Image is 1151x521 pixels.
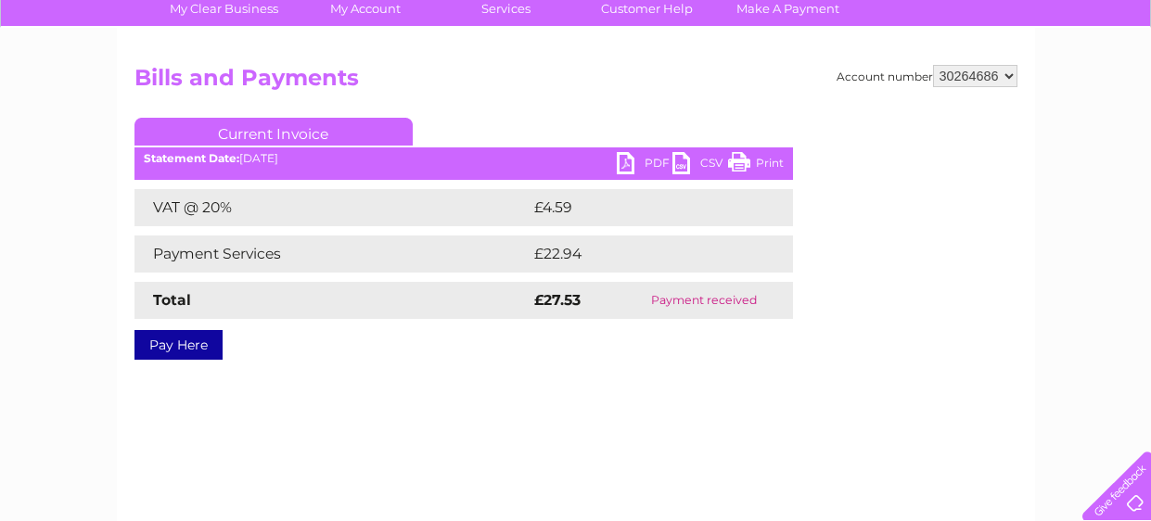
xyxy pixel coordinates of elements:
td: VAT @ 20% [134,189,530,226]
div: [DATE] [134,152,793,165]
a: Print [728,152,784,179]
strong: Total [153,291,191,309]
a: Telecoms [923,79,978,93]
td: £4.59 [530,189,749,226]
a: Water [825,79,860,93]
a: Log out [1090,79,1133,93]
div: Account number [837,65,1017,87]
b: Statement Date: [144,151,239,165]
a: Contact [1028,79,1073,93]
a: CSV [672,152,728,179]
a: Pay Here [134,330,223,360]
div: Clear Business is a trading name of Verastar Limited (registered in [GEOGRAPHIC_DATA] No. 3667643... [138,10,1015,90]
a: PDF [617,152,672,179]
a: Energy [871,79,912,93]
img: logo.png [40,48,134,105]
strong: £27.53 [534,291,581,309]
a: 0333 014 3131 [801,9,929,32]
td: £22.94 [530,235,756,273]
a: Current Invoice [134,118,413,146]
h2: Bills and Payments [134,65,1017,100]
td: Payment Services [134,235,530,273]
td: Payment received [615,282,792,319]
a: Blog [990,79,1017,93]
